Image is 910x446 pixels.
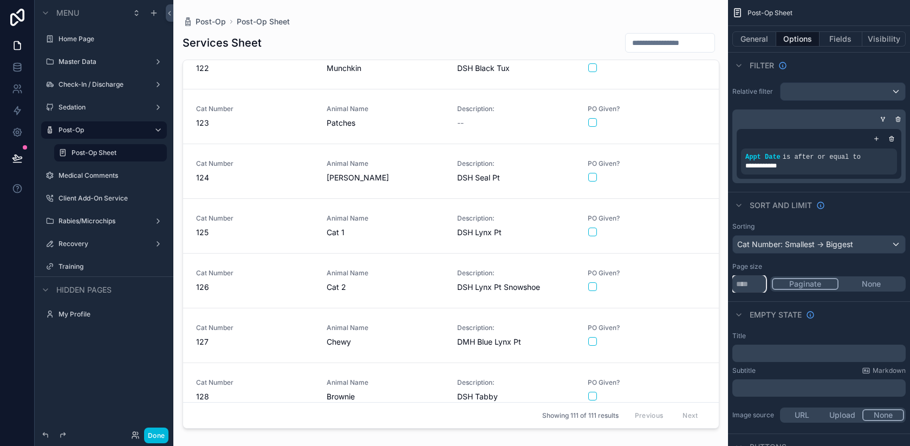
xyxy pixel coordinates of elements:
[457,105,575,113] span: Description:
[196,324,314,332] span: Cat Number
[732,366,756,375] label: Subtitle
[732,235,906,254] button: Cat Number: Smallest -> Biggest
[58,262,160,271] label: Training
[745,153,781,161] span: Appt Date
[732,222,755,231] label: Sorting
[183,363,719,418] a: Cat Number128Animal NameBrownieDescription:DSH TabbyPO Given?
[196,227,314,238] span: 125
[183,35,262,50] h1: Services Sheet
[144,428,168,443] button: Done
[58,171,160,180] label: Medical Comments
[588,105,705,113] span: PO Given?
[58,310,160,319] label: My Profile
[58,57,145,66] label: Master Data
[457,159,575,168] span: Description:
[183,35,719,89] a: 122MunchkinDSH Black Tux
[457,214,575,223] span: Description:
[862,366,906,375] a: Markdown
[457,282,575,293] span: DSH Lynx Pt Snowshoe
[327,105,444,113] span: Animal Name
[820,31,863,47] button: Fields
[457,63,575,74] span: DSH Black Tux
[327,324,444,332] span: Animal Name
[196,16,226,27] span: Post-Op
[327,172,444,183] span: [PERSON_NAME]
[196,159,314,168] span: Cat Number
[56,8,79,18] span: Menu
[862,31,906,47] button: Visibility
[58,217,145,225] label: Rabies/Microchips
[732,87,776,96] label: Relative filter
[196,63,314,74] span: 122
[457,337,575,347] span: DMH Blue Lynx Pt
[327,159,444,168] span: Animal Name
[237,16,290,27] a: Post-Op Sheet
[772,278,838,290] button: Paginate
[822,409,863,421] button: Upload
[457,324,575,332] span: Description:
[457,227,575,238] span: DSH Lynx Pt
[588,324,705,332] span: PO Given?
[196,118,314,128] span: 123
[183,144,719,199] a: Cat Number124Animal Name[PERSON_NAME]Description:DSH Seal PtPO Given?
[327,378,444,387] span: Animal Name
[873,366,906,375] span: Markdown
[56,285,112,295] span: Hidden pages
[183,254,719,308] a: Cat Number126Animal NameCat 2Description:DSH Lynx Pt SnowshoePO Given?
[58,126,145,134] label: Post-Op
[457,391,575,402] span: DSH Tabby
[183,89,719,144] a: Cat Number123Animal NamePatchesDescription:--PO Given?
[588,159,705,168] span: PO Given?
[196,282,314,293] span: 126
[327,214,444,223] span: Animal Name
[542,411,619,420] span: Showing 111 of 111 results
[327,63,444,74] span: Munchkin
[782,409,822,421] button: URL
[783,153,861,161] span: is after or equal to
[750,200,812,211] span: Sort And Limit
[457,172,575,183] span: DSH Seal Pt
[327,118,444,128] span: Patches
[457,118,464,128] span: --
[732,411,776,419] label: Image source
[327,337,444,347] span: Chewy
[183,16,226,27] a: Post-Op
[327,227,444,238] span: Cat 1
[58,103,145,112] label: Sedation
[457,269,575,277] span: Description:
[732,379,906,397] div: scrollable content
[196,105,314,113] span: Cat Number
[58,35,160,43] label: Home Page
[196,391,314,402] span: 128
[58,194,160,203] label: Client Add-On Service
[747,9,792,17] span: Post-Op Sheet
[327,269,444,277] span: Animal Name
[183,199,719,254] a: Cat Number125Animal NameCat 1Description:DSH Lynx PtPO Given?
[750,60,774,71] span: Filter
[196,337,314,347] span: 127
[196,172,314,183] span: 124
[732,31,776,47] button: General
[71,148,160,157] label: Post-Op Sheet
[58,80,145,89] label: Check-In / Discharge
[183,308,719,363] a: Cat Number127Animal NameChewyDescription:DMH Blue Lynx PtPO Given?
[196,269,314,277] span: Cat Number
[732,332,746,340] label: Title
[58,240,145,248] label: Recovery
[862,409,904,421] button: None
[196,214,314,223] span: Cat Number
[588,214,705,223] span: PO Given?
[327,391,444,402] span: Brownie
[776,31,820,47] button: Options
[457,378,575,387] span: Description:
